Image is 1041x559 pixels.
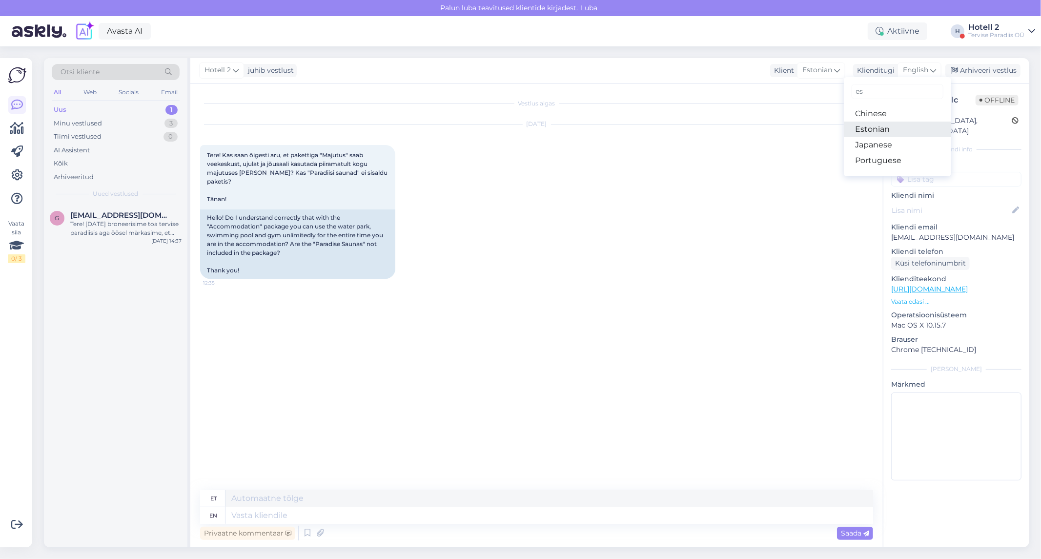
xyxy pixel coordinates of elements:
span: 12:35 [203,279,240,287]
span: Saada [841,529,869,538]
input: Lisa nimi [892,205,1010,216]
p: Märkmed [891,379,1021,390]
input: Kirjuta, millist tag'i otsid [852,84,943,99]
div: AI Assistent [54,145,90,155]
div: et [210,490,217,507]
div: Küsi telefoninumbrit [891,257,970,270]
div: 0 / 3 [8,254,25,263]
span: Uued vestlused [93,189,139,198]
div: Hotell 2 [968,23,1024,31]
div: [DATE] [200,120,873,128]
a: Hotell 2Tervise Paradiis OÜ [968,23,1035,39]
div: [PERSON_NAME] [891,365,1021,373]
a: Portuguese [844,153,951,168]
div: Email [159,86,180,99]
span: Otsi kliente [61,67,100,77]
div: 1 [165,105,178,115]
div: Kõik [54,159,68,168]
span: English [903,65,928,76]
p: Mac OS X 10.15.7 [891,320,1021,331]
div: Uus [54,105,66,115]
p: Operatsioonisüsteem [891,310,1021,320]
div: Socials [117,86,141,99]
div: 3 [164,119,178,128]
div: 0 [163,132,178,142]
p: Kliendi telefon [891,247,1021,257]
div: H [951,24,964,38]
span: Tere! Kas saan õigesti aru, et pakettiga "Majutus" saab veekeskust, ujulat ja jõusaali kasutada p... [207,151,389,203]
div: Klienditugi [853,65,895,76]
p: Brauser [891,334,1021,345]
div: Aktiivne [868,22,927,40]
div: Hello! Do I understand correctly that with the "Accommodation" package you can use the water park... [200,209,395,279]
a: Avasta AI [99,23,151,40]
div: [GEOGRAPHIC_DATA], [GEOGRAPHIC_DATA] [894,116,1012,136]
img: explore-ai [74,21,95,41]
span: Luba [578,3,601,12]
div: Kliendi info [891,145,1021,154]
div: Arhiveeritud [54,172,94,182]
div: Privaatne kommentaar [200,527,295,540]
p: [EMAIL_ADDRESS][DOMAIN_NAME] [891,232,1021,243]
p: Vaata edasi ... [891,297,1021,306]
div: Tere! [DATE] broneerisime toa tervise paradiisis aga öösel märkasime, et meie broneeritd lai kahe... [70,220,182,237]
div: Klient [770,65,794,76]
div: en [210,507,218,524]
p: Kliendi tag'id [891,160,1021,170]
p: Klienditeekond [891,274,1021,284]
input: Lisa tag [891,172,1021,186]
div: Vaata siia [8,219,25,263]
div: juhib vestlust [244,65,294,76]
div: [DATE] 14:37 [151,237,182,245]
span: g [55,214,60,222]
img: Askly Logo [8,66,26,84]
a: [URL][DOMAIN_NAME] [891,285,968,293]
div: Arhiveeri vestlus [945,64,1021,77]
span: gregorroop@gmail.com [70,211,172,220]
a: Estonian [844,122,951,137]
div: Tervise Paradiis OÜ [968,31,1024,39]
div: All [52,86,63,99]
div: Tiimi vestlused [54,132,102,142]
span: Offline [976,95,1019,105]
a: Japanese [844,137,951,153]
p: Kliendi email [891,222,1021,232]
a: Chinese [844,106,951,122]
p: Kliendi nimi [891,190,1021,201]
span: Estonian [802,65,832,76]
div: Minu vestlused [54,119,102,128]
p: Chrome [TECHNICAL_ID] [891,345,1021,355]
span: Hotell 2 [204,65,231,76]
div: Vestlus algas [200,99,873,108]
div: Web [82,86,99,99]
